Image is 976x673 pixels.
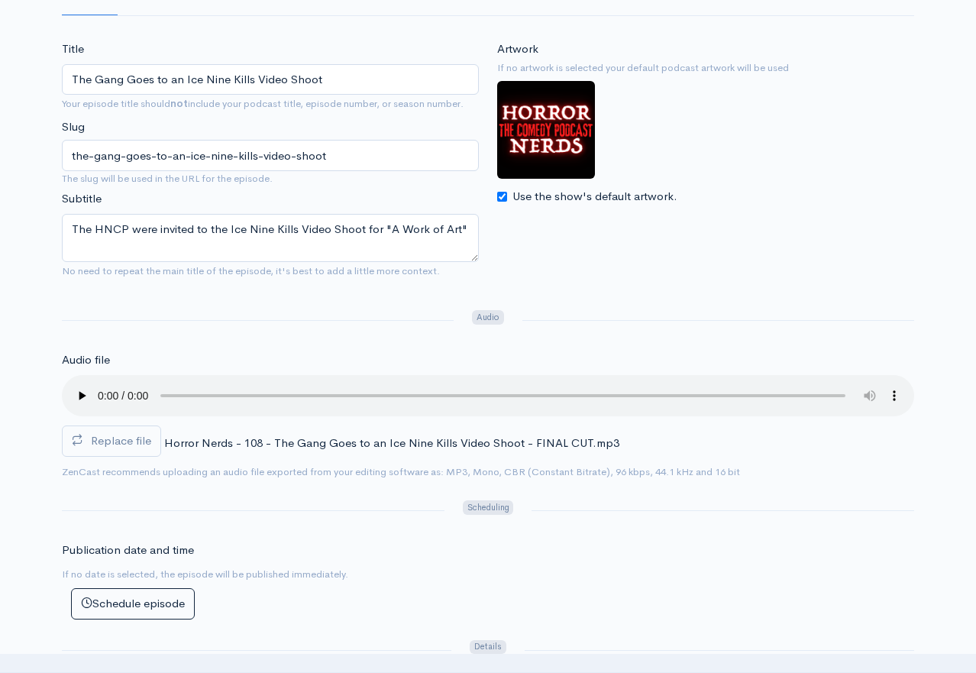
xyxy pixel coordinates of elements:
[497,40,538,58] label: Artwork
[62,264,440,277] small: No need to repeat the main title of the episode, it's best to add a little more context.
[62,97,464,110] small: Your episode title should include your podcast title, episode number, or season number.
[62,465,740,478] small: ZenCast recommends uploading an audio file exported from your editing software as: MP3, Mono, CBR...
[497,60,914,76] small: If no artwork is selected your default podcast artwork will be used
[62,64,479,95] input: What is the episode's title?
[62,118,85,136] label: Slug
[512,188,677,205] label: Use the show's default artwork.
[62,568,348,581] small: If no date is selected, the episode will be published immediately.
[463,500,513,515] span: Scheduling
[470,640,506,655] span: Details
[62,351,110,369] label: Audio file
[62,214,479,262] textarea: The HNCP were invited to the Ice Nine Kills Video Shoot for "A Work of Art"
[164,435,619,450] span: Horror Nerds - 108 - The Gang Goes to an Ice Nine Kills Video Shoot - FINAL CUT.mp3
[62,542,194,559] label: Publication date and time
[62,171,479,186] small: The slug will be used in the URL for the episode.
[472,310,503,325] span: Audio
[62,40,84,58] label: Title
[62,190,102,208] label: Subtitle
[170,97,188,110] strong: not
[71,588,195,620] button: Schedule episode
[62,140,479,171] input: title-of-episode
[91,433,151,448] span: Replace file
